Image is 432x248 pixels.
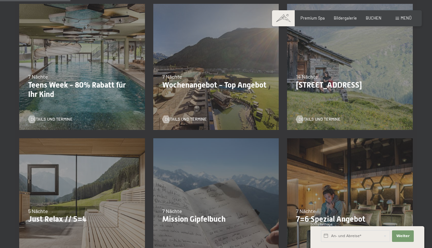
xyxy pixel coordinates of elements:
[162,73,182,80] span: 7 Nächte
[296,73,318,80] span: 14 Nächte
[296,208,316,214] span: 7 Nächte
[299,116,340,122] span: Details und Termine
[296,116,340,122] a: Details und Termine
[28,208,48,214] span: 5 Nächte
[31,116,73,122] span: Details und Termine
[28,215,136,224] p: Just Relax // 5=4
[296,81,404,90] p: [STREET_ADDRESS]
[162,215,270,224] p: Mission Gipfelbuch
[296,215,404,224] p: 7=6 Spezial Angebot
[165,116,207,122] span: Details und Termine
[162,81,270,90] p: Wochenangebot - Top Angebot
[28,73,48,80] span: 7 Nächte
[392,230,414,242] button: Weiter
[366,15,381,21] a: BUCHEN
[162,208,182,214] span: 7 Nächte
[401,15,412,21] span: Menü
[28,116,73,122] a: Details und Termine
[300,15,325,21] a: Premium Spa
[28,81,136,99] p: Teens Week - 80% Rabatt für Ihr Kind
[334,15,357,21] a: Bildergalerie
[310,222,332,226] span: Schnellanfrage
[396,234,410,239] span: Weiter
[162,116,207,122] a: Details und Termine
